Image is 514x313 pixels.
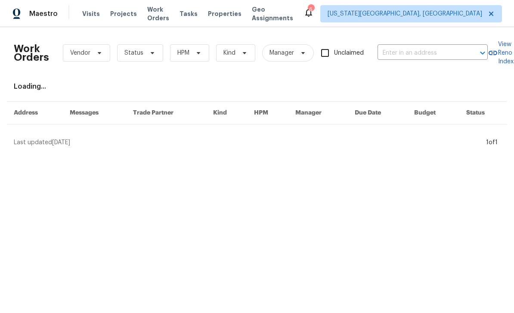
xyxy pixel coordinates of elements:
[7,102,63,124] th: Address
[328,9,482,18] span: [US_STATE][GEOGRAPHIC_DATA], [GEOGRAPHIC_DATA]
[348,102,407,124] th: Due Date
[407,102,459,124] th: Budget
[378,46,464,60] input: Enter in an address
[477,47,489,59] button: Open
[52,139,70,146] span: [DATE]
[247,102,288,124] th: HPM
[82,9,100,18] span: Visits
[177,49,189,57] span: HPM
[206,102,247,124] th: Kind
[126,102,207,124] th: Trade Partner
[488,40,514,66] a: View Reno Index
[14,138,483,147] div: Last updated
[110,9,137,18] span: Projects
[308,5,314,14] div: 6
[29,9,58,18] span: Maestro
[334,49,364,58] span: Unclaimed
[223,49,235,57] span: Kind
[180,11,198,17] span: Tasks
[288,102,348,124] th: Manager
[124,49,143,57] span: Status
[63,102,126,124] th: Messages
[70,49,90,57] span: Vendor
[208,9,242,18] span: Properties
[459,102,507,124] th: Status
[269,49,294,57] span: Manager
[14,82,500,91] div: Loading...
[252,5,293,22] span: Geo Assignments
[14,44,49,62] h2: Work Orders
[147,5,169,22] span: Work Orders
[486,138,498,147] div: 1 of 1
